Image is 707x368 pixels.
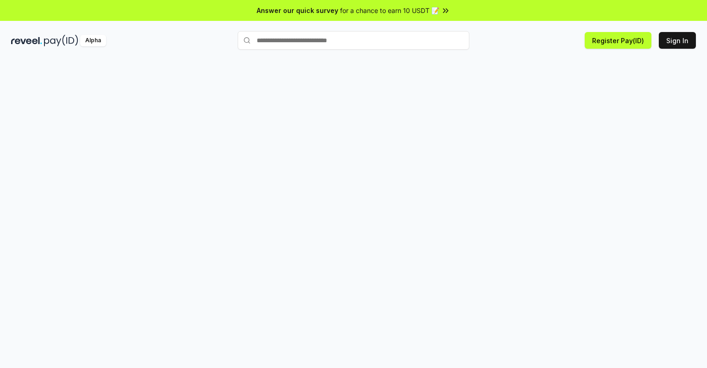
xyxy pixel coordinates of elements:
[11,35,42,46] img: reveel_dark
[659,32,696,49] button: Sign In
[340,6,439,15] span: for a chance to earn 10 USDT 📝
[585,32,651,49] button: Register Pay(ID)
[257,6,338,15] span: Answer our quick survey
[80,35,106,46] div: Alpha
[44,35,78,46] img: pay_id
